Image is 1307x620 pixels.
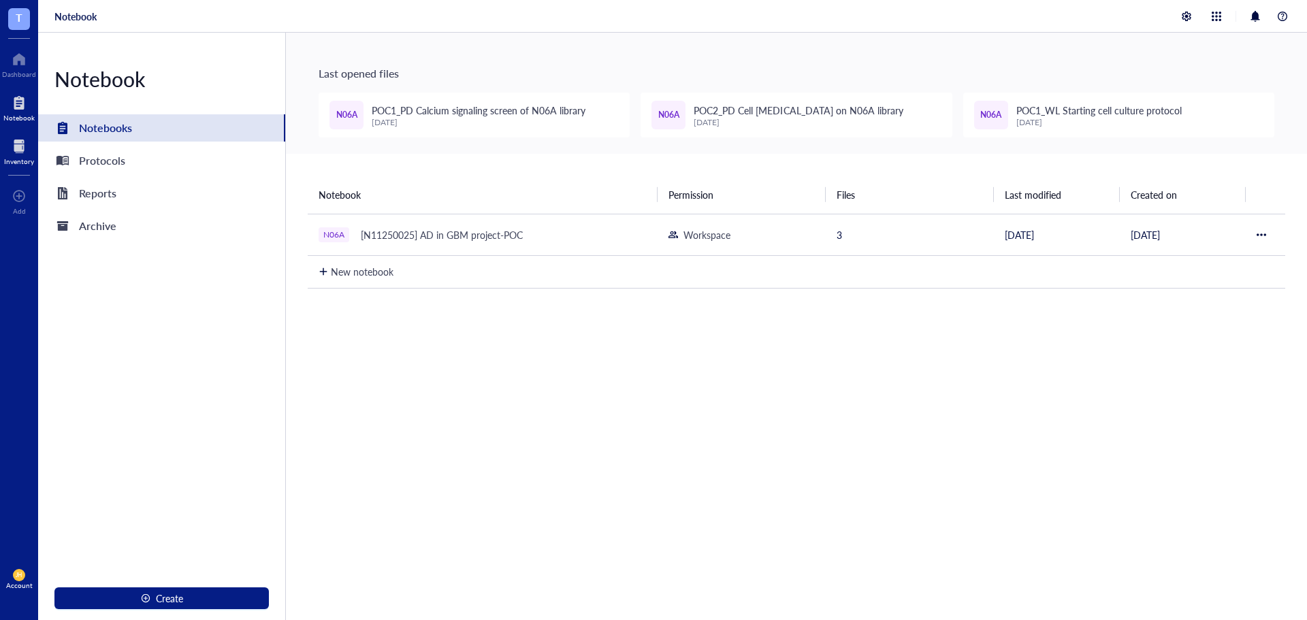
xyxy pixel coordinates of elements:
[355,225,529,244] div: [N11250025] AD in GBM project-POC
[3,114,35,122] div: Notebook
[4,157,34,165] div: Inventory
[38,147,285,174] a: Protocols
[79,216,116,235] div: Archive
[336,109,357,122] span: N06A
[156,593,183,604] span: Create
[79,151,125,170] div: Protocols
[13,207,26,215] div: Add
[1120,176,1246,214] th: Created on
[1016,103,1182,117] span: POC1_WL Starting cell culture protocol
[38,180,285,207] a: Reports
[372,103,585,117] span: POC1_PD Calcium signaling screen of N06A library
[319,65,1274,82] div: Last opened files
[1120,214,1246,255] td: [DATE]
[16,9,22,26] span: T
[826,176,994,214] th: Files
[54,10,97,22] a: Notebook
[54,587,269,609] button: Create
[6,581,33,589] div: Account
[38,212,285,240] a: Archive
[1016,118,1182,127] div: [DATE]
[994,214,1120,255] td: [DATE]
[38,65,285,93] div: Notebook
[331,264,393,279] div: New notebook
[3,92,35,122] a: Notebook
[2,70,36,78] div: Dashboard
[2,48,36,78] a: Dashboard
[658,176,826,214] th: Permission
[694,103,903,117] span: POC2_PD Cell [MEDICAL_DATA] on N06A library
[79,118,132,137] div: Notebooks
[308,176,658,214] th: Notebook
[79,184,116,203] div: Reports
[694,118,903,127] div: [DATE]
[16,572,22,578] span: JH
[658,109,679,122] span: N06A
[38,114,285,142] a: Notebooks
[980,109,1001,122] span: N06A
[683,227,730,242] div: Workspace
[4,135,34,165] a: Inventory
[994,176,1120,214] th: Last modified
[826,214,994,255] td: 3
[372,118,585,127] div: [DATE]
